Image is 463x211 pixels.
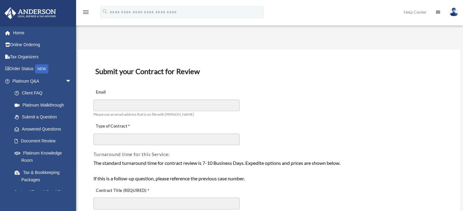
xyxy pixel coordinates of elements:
img: User Pic [449,8,458,16]
span: Please use an email address that is on file with [PERSON_NAME] [93,112,194,117]
i: menu [82,9,89,16]
a: Client FAQ [9,87,81,99]
a: Online Ordering [4,39,81,51]
label: Type of Contract [93,122,154,131]
i: search [102,8,108,15]
label: Email [93,88,154,97]
a: Submit a Question [9,111,81,123]
a: Platinum Q&Aarrow_drop_down [4,75,81,87]
a: Document Review [9,135,78,147]
h3: Submit your Contract for Review [93,65,445,78]
span: arrow_drop_down [65,75,78,87]
div: The standard turnaround time for contract review is 7-10 Business Days. Expedite options and pric... [93,159,444,182]
a: Answered Questions [9,123,81,135]
img: Anderson Advisors Platinum Portal [3,7,58,19]
a: menu [82,11,89,16]
label: Contract Title (REQUIRED) [93,186,154,195]
a: Order StatusNEW [4,63,81,75]
div: NEW [35,64,48,73]
a: Platinum Walkthrough [9,99,81,111]
a: Tax Organizers [4,51,81,63]
a: Land Trust & Deed Forum [9,186,81,198]
span: Turnaround time for this Service: [93,151,170,157]
a: Home [4,27,81,39]
a: Platinum Knowledge Room [9,147,81,166]
a: Tax & Bookkeeping Packages [9,166,81,186]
